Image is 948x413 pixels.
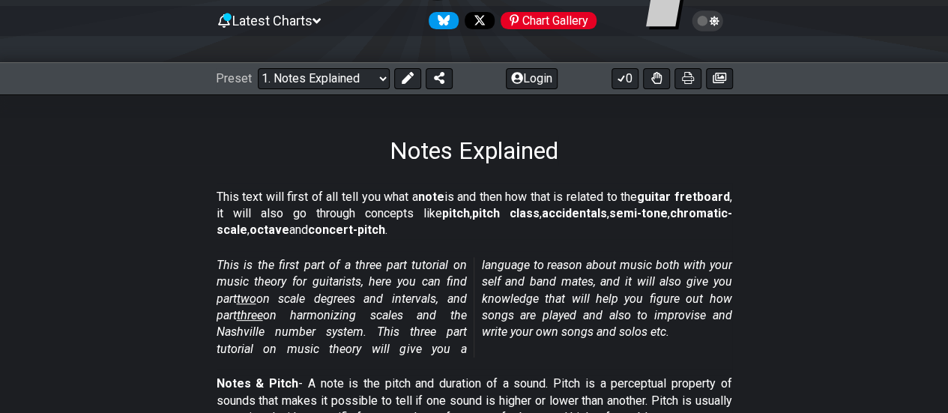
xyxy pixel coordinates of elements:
[612,68,638,89] button: 0
[308,223,385,237] strong: concert-pitch
[232,13,313,28] span: Latest Charts
[501,12,597,29] div: Chart Gallery
[217,376,298,391] strong: Notes & Pitch
[506,68,558,89] button: Login
[699,14,716,28] span: Toggle light / dark theme
[495,12,597,29] a: #fretflip at Pinterest
[442,206,470,220] strong: pitch
[609,206,668,220] strong: semi-tone
[394,68,421,89] button: Edit Preset
[217,258,732,356] em: This is the first part of a three part tutorial on music theory for guitarists, here you can find...
[674,68,701,89] button: Print
[237,308,263,322] span: three
[637,190,730,204] strong: guitar fretboard
[423,12,459,29] a: Follow #fretflip at Bluesky
[472,206,540,220] strong: pitch class
[418,190,444,204] strong: note
[237,292,256,306] span: two
[216,71,252,85] span: Preset
[542,206,607,220] strong: accidentals
[250,223,289,237] strong: octave
[706,68,733,89] button: Create image
[426,68,453,89] button: Share Preset
[217,189,732,239] p: This text will first of all tell you what a is and then how that is related to the , it will also...
[390,136,558,165] h1: Notes Explained
[643,68,670,89] button: Toggle Dexterity for all fretkits
[258,68,390,89] select: Preset
[459,12,495,29] a: Follow #fretflip at X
